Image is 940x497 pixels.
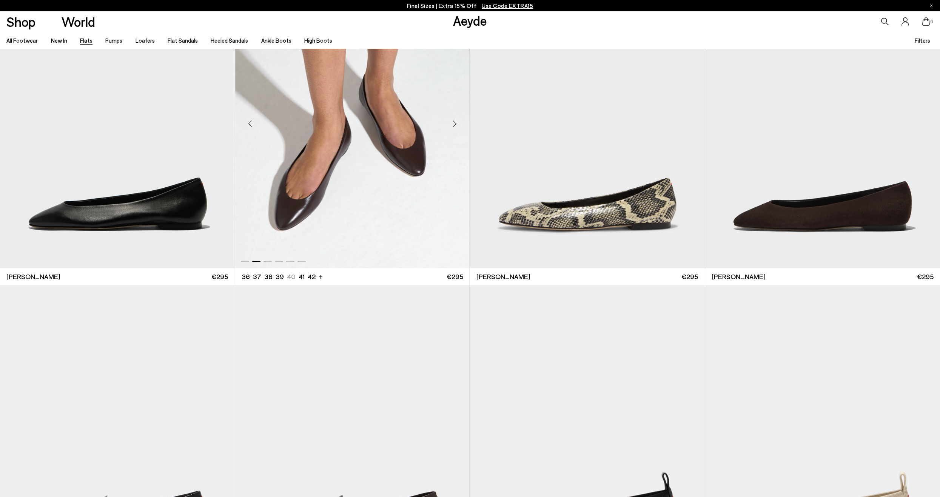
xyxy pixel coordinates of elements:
[712,272,766,281] span: [PERSON_NAME]
[470,268,705,285] a: [PERSON_NAME] €295
[276,272,284,281] li: 39
[308,272,316,281] li: 42
[136,37,155,44] a: Loafers
[681,272,698,281] span: €295
[6,37,38,44] a: All Footwear
[6,272,60,281] span: [PERSON_NAME]
[211,37,248,44] a: Heeled Sandals
[261,37,291,44] a: Ankle Boots
[6,15,35,28] a: Shop
[62,15,95,28] a: World
[482,2,533,9] span: Navigate to /collections/ss25-final-sizes
[476,272,530,281] span: [PERSON_NAME]
[453,12,487,28] a: Aeyde
[264,272,273,281] li: 38
[915,37,930,44] span: Filters
[242,272,313,281] ul: variant
[319,271,323,281] li: +
[105,37,122,44] a: Pumps
[299,272,305,281] li: 41
[239,113,262,135] div: Previous slide
[80,37,92,44] a: Flats
[922,17,930,26] a: 0
[242,272,250,281] li: 36
[235,268,470,285] a: 36 37 38 39 40 41 42 + €295
[447,272,463,281] span: €295
[917,272,934,281] span: €295
[304,37,332,44] a: High Boots
[51,37,67,44] a: New In
[253,272,261,281] li: 37
[211,272,228,281] span: €295
[443,113,466,135] div: Next slide
[930,20,934,24] span: 0
[407,1,533,11] p: Final Sizes | Extra 15% Off
[168,37,198,44] a: Flat Sandals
